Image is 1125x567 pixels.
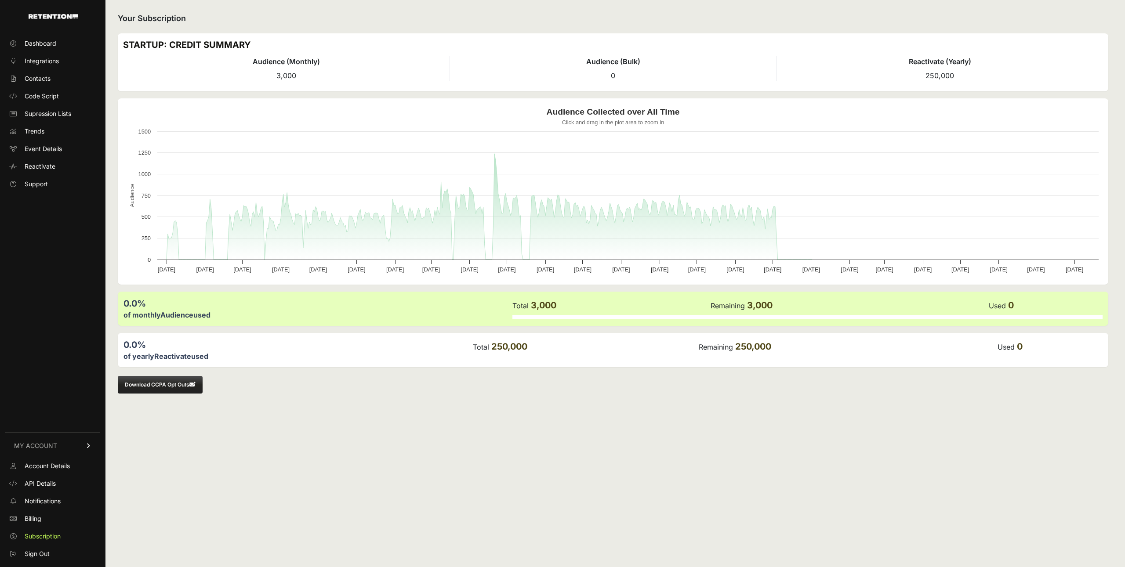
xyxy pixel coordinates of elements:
a: Supression Lists [5,107,100,121]
text: Audience [129,184,135,207]
a: Notifications [5,494,100,508]
label: Remaining [711,301,745,310]
text: Audience Collected over All Time [547,107,680,116]
span: Billing [25,514,41,523]
text: 250 [142,235,151,242]
text: [DATE] [914,266,932,273]
text: [DATE] [764,266,781,273]
a: Integrations [5,54,100,68]
a: Account Details [5,459,100,473]
text: [DATE] [726,266,744,273]
svg: Audience Collected over All Time [123,104,1103,279]
text: [DATE] [1027,266,1045,273]
span: Support [25,180,48,188]
text: [DATE] [309,266,327,273]
span: Code Script [25,92,59,101]
span: 250,000 [925,71,954,80]
text: [DATE] [498,266,515,273]
h2: Your Subscription [118,12,1108,25]
span: Supression Lists [25,109,71,118]
a: Event Details [5,142,100,156]
a: Subscription [5,529,100,543]
span: 0 [1008,300,1014,311]
div: 0.0% [123,297,512,310]
text: [DATE] [951,266,969,273]
label: Audience [160,311,193,319]
span: 0 [611,71,615,80]
span: MY ACCOUNT [14,441,57,450]
text: [DATE] [688,266,706,273]
h4: Reactivate (Yearly) [777,56,1103,67]
label: Reactivate [154,352,191,361]
a: Code Script [5,89,100,103]
label: Used [989,301,1006,310]
text: [DATE] [537,266,554,273]
text: [DATE] [386,266,404,273]
div: of yearly used [123,351,472,361]
text: [DATE] [651,266,668,273]
a: Billing [5,512,100,526]
text: [DATE] [574,266,592,273]
span: Integrations [25,57,59,65]
span: Notifications [25,497,61,506]
text: 750 [142,192,151,199]
a: Dashboard [5,36,100,51]
span: 3,000 [747,300,773,311]
text: [DATE] [196,266,214,273]
text: [DATE] [158,266,175,273]
span: 3,000 [276,71,296,80]
img: Retention.com [29,14,78,19]
span: Dashboard [25,39,56,48]
div: 0.0% [123,339,472,351]
button: Download CCPA Opt Outs [118,376,203,394]
text: [DATE] [841,266,858,273]
text: 1250 [138,149,151,156]
a: Trends [5,124,100,138]
text: [DATE] [233,266,251,273]
text: 500 [142,213,151,220]
span: 0 [1017,341,1023,352]
div: of monthly used [123,310,512,320]
text: [DATE] [802,266,820,273]
a: Sign Out [5,547,100,561]
label: Total [512,301,529,310]
h4: Audience (Monthly) [123,56,450,67]
a: Reactivate [5,159,100,173]
span: API Details [25,479,56,488]
span: Account Details [25,462,70,470]
text: 1000 [138,171,151,177]
span: 3,000 [531,300,556,311]
text: [DATE] [990,266,1008,273]
a: Support [5,177,100,191]
text: Click and drag in the plot area to zoom in [562,119,664,126]
text: [DATE] [1066,266,1083,273]
label: Total [473,343,489,351]
label: Used [998,343,1015,351]
text: [DATE] [348,266,365,273]
span: Sign Out [25,549,50,558]
span: 250,000 [491,341,527,352]
text: [DATE] [461,266,478,273]
span: Event Details [25,144,62,153]
text: [DATE] [875,266,893,273]
span: Trends [25,127,44,136]
span: Reactivate [25,162,55,171]
a: API Details [5,477,100,491]
a: MY ACCOUNT [5,432,100,459]
text: [DATE] [272,266,290,273]
text: 0 [148,256,151,263]
h4: Audience (Bulk) [450,56,776,67]
span: 250,000 [735,341,771,352]
text: [DATE] [612,266,630,273]
h3: STARTUP: CREDIT SUMMARY [123,39,1103,51]
span: Contacts [25,74,51,83]
span: Subscription [25,532,61,541]
text: 1500 [138,128,151,135]
a: Contacts [5,72,100,86]
label: Remaining [699,343,733,351]
text: [DATE] [422,266,440,273]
